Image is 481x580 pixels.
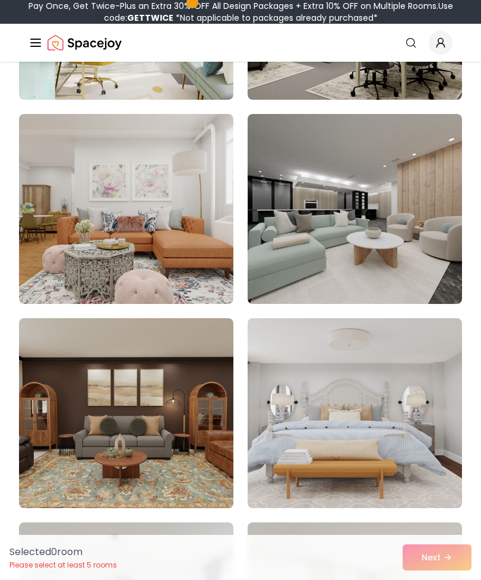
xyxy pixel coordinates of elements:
[48,31,122,55] img: Spacejoy Logo
[48,31,122,55] a: Spacejoy
[29,24,452,62] nav: Global
[19,318,233,508] img: Room room-5
[248,318,462,508] img: Room room-6
[248,114,462,304] img: Room room-4
[19,114,233,304] img: Room room-3
[127,12,173,24] b: GETTWICE
[173,12,378,24] span: *Not applicable to packages already purchased*
[10,545,117,559] p: Selected 0 room
[10,560,117,570] p: Please select at least 5 rooms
